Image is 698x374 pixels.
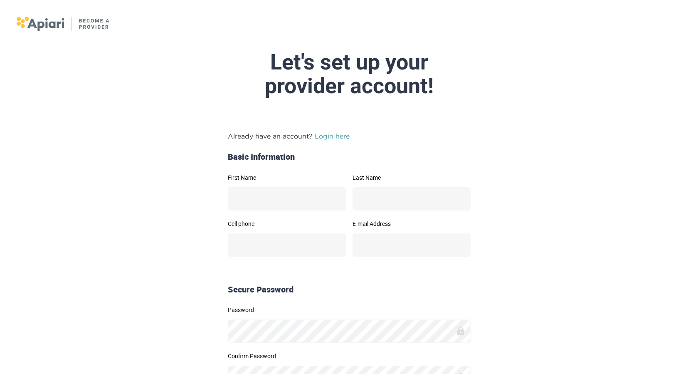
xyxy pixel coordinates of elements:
a: Login here [315,132,350,140]
div: Secure Password [224,284,474,296]
label: First Name [228,175,346,181]
label: Last Name [353,175,471,181]
label: Password [228,307,471,313]
div: Basic Information [224,151,474,163]
label: Cell phone [228,221,346,227]
img: logo [17,17,110,31]
label: Confirm Password [228,353,471,359]
div: Let's set up your provider account! [153,50,545,98]
p: Already have an account? [228,131,471,141]
label: E-mail Address [353,221,471,227]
